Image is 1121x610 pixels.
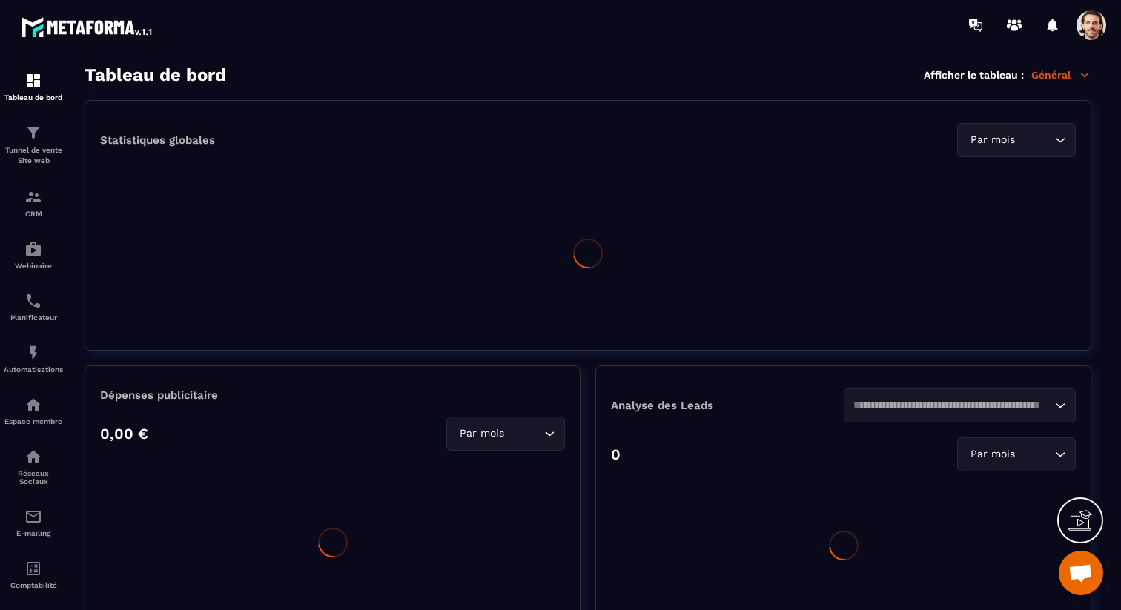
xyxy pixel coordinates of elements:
[4,469,63,485] p: Réseaux Sociaux
[100,425,148,442] p: 0,00 €
[1031,68,1091,82] p: Général
[4,529,63,537] p: E-mailing
[24,448,42,465] img: social-network
[957,437,1076,471] div: Search for option
[24,508,42,526] img: email
[24,560,42,577] img: accountant
[4,177,63,229] a: formationformationCRM
[4,385,63,437] a: automationsautomationsEspace membre
[1059,551,1103,595] a: Ouvrir le chat
[4,145,63,166] p: Tunnel de vente Site web
[1018,446,1051,463] input: Search for option
[456,425,507,442] span: Par mois
[4,61,63,113] a: formationformationTableau de bord
[611,445,621,463] p: 0
[853,397,1052,414] input: Search for option
[24,344,42,362] img: automations
[1018,132,1051,148] input: Search for option
[4,262,63,270] p: Webinaire
[967,446,1018,463] span: Par mois
[85,64,226,85] h3: Tableau de bord
[21,13,154,40] img: logo
[4,281,63,333] a: schedulerschedulerPlanificateur
[24,292,42,310] img: scheduler
[957,123,1076,157] div: Search for option
[4,581,63,589] p: Comptabilité
[611,399,844,412] p: Analyse des Leads
[24,72,42,90] img: formation
[24,188,42,206] img: formation
[507,425,540,442] input: Search for option
[4,314,63,322] p: Planificateur
[4,417,63,425] p: Espace membre
[4,113,63,177] a: formationformationTunnel de vente Site web
[24,396,42,414] img: automations
[4,333,63,385] a: automationsautomationsAutomatisations
[100,388,565,402] p: Dépenses publicitaire
[4,229,63,281] a: automationsautomationsWebinaire
[24,240,42,258] img: automations
[446,417,565,451] div: Search for option
[967,132,1018,148] span: Par mois
[4,497,63,548] a: emailemailE-mailing
[4,210,63,218] p: CRM
[100,133,215,147] p: Statistiques globales
[24,124,42,142] img: formation
[4,93,63,102] p: Tableau de bord
[924,69,1024,81] p: Afficher le tableau :
[844,388,1077,422] div: Search for option
[4,365,63,374] p: Automatisations
[4,437,63,497] a: social-networksocial-networkRéseaux Sociaux
[4,548,63,600] a: accountantaccountantComptabilité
